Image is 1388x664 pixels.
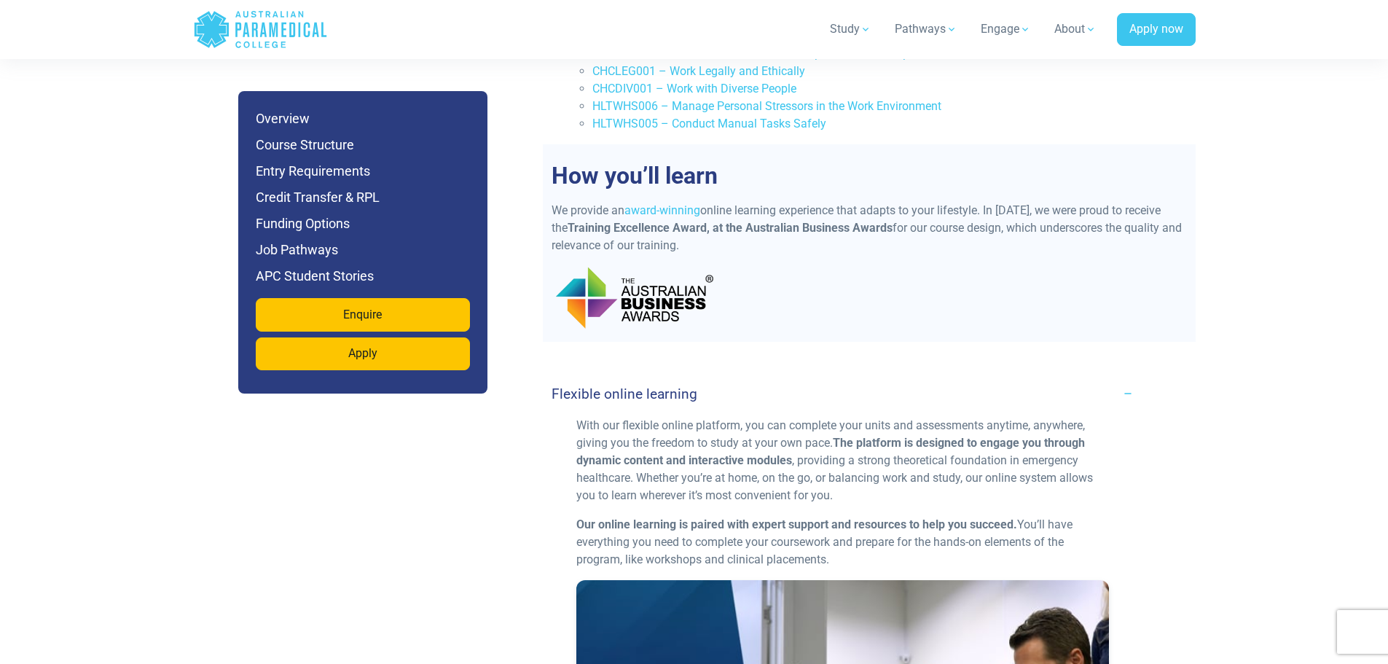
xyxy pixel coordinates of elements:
[592,82,796,95] a: CHCDIV001 – Work with Diverse People
[576,436,1085,467] strong: The platform is designed to engage you through dynamic content and interactive modules
[552,377,1134,411] a: Flexible online learning
[1117,13,1196,47] a: Apply now
[568,221,893,235] strong: Training Excellence Award, at the Australian Business Awards
[193,6,328,53] a: Australian Paramedical College
[624,203,700,217] a: award-winning
[972,9,1040,50] a: Engage
[543,162,1196,190] h2: How you’ll learn
[821,9,880,50] a: Study
[592,117,826,130] a: HLTWHS005 – Conduct Manual Tasks Safely
[592,99,941,113] a: HLTWHS006 – Manage Personal Stressors in the Work Environment
[576,517,1017,531] strong: Our online learning is paired with expert support and resources to help you succeed.
[1046,9,1105,50] a: About
[576,417,1109,504] p: With our flexible online platform, you can complete your units and assessments anytime, anywhere,...
[592,64,805,78] a: CHCLEG001 – Work Legally and Ethically
[576,516,1109,569] p: You’ll have everything you need to complete your coursework and prepare for the hands-on elements...
[886,9,966,50] a: Pathways
[552,386,697,402] h4: Flexible online learning
[552,202,1187,254] p: We provide an online learning experience that adapts to your lifestyle. In [DATE], we were proud ...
